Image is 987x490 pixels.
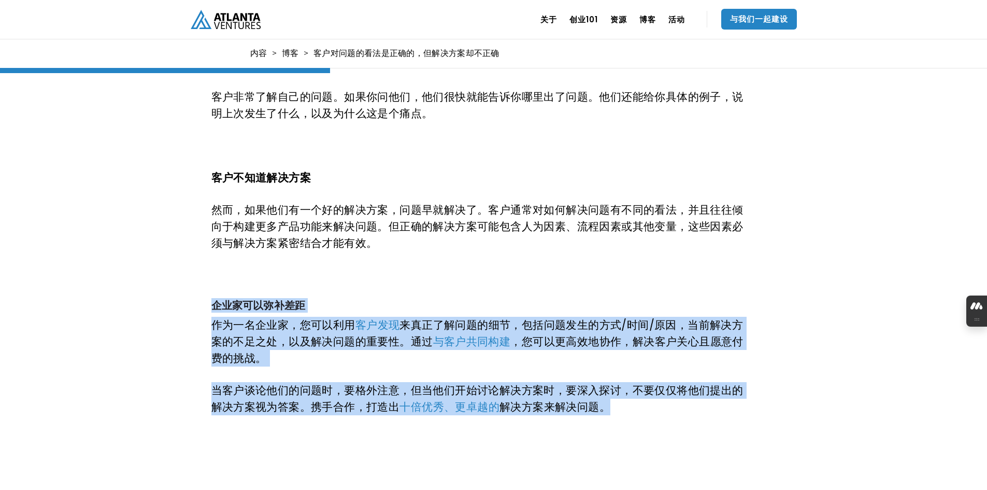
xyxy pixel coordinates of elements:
a: 与客户共同构建 [433,334,511,349]
font: 来真正了解问题的细节，包括问题发生的方式/时间/原因，当前解决方案的不足之处，以及解决问题的重要性。通过 [211,317,743,349]
a: 十倍优秀、更卓越的 [399,399,499,414]
font: 资源 [610,14,627,25]
font: 创业101 [569,14,598,25]
a: 活动 [668,5,685,34]
a: 博客 [282,48,298,59]
font: > [272,48,277,58]
font: 客户对问题的看法是正确的，但解决方案却不正确 [313,48,499,58]
a: 创业101 [569,5,598,34]
font: 内容 [250,48,267,58]
a: 内容 [250,48,267,59]
a: 博客 [639,5,656,34]
font: 关于 [540,14,557,25]
font: 活动 [668,14,685,25]
font: 博客 [639,14,656,25]
a: 关于 [540,5,557,34]
font: 客户不知道解决方案 [211,170,311,185]
font: 然而，如果他们有一个好的解决方案，问题早就解决了。客户通常对如何解决问题有不同的看法，并且往往倾向于构建更多产品功能来解决问题。但正确的解决方案可能包含人为因素、流程因素或其他变量，这些因素必须... [211,202,743,250]
a: 与我们一起建设 [721,9,797,30]
font: 博客 [282,48,298,58]
font: 解决方案来解决问题。 [499,399,610,414]
font: > [304,48,308,58]
font: 与我们一起建设 [730,13,788,24]
font: 企业家可以弥补差距 [211,298,306,313]
a: 客户发现 [355,317,400,332]
font: 作为一名企业家，您可以利用 [211,317,355,332]
a: 资源 [610,5,627,34]
font: 客户非常了解自己的问题。如果你问他们，他们很快就能告诉你哪里出了问题。他们还能给你具体的例子，说明上次发生了什么，以及为什么这是个痛点。 [211,89,743,121]
font: 当客户谈论他们的问题时，要格外注意，但当他们开始讨论解决方案时，要深入探讨，不要仅仅将他们提出的解决方案视为答案。携手合作，打造出 [211,383,743,414]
